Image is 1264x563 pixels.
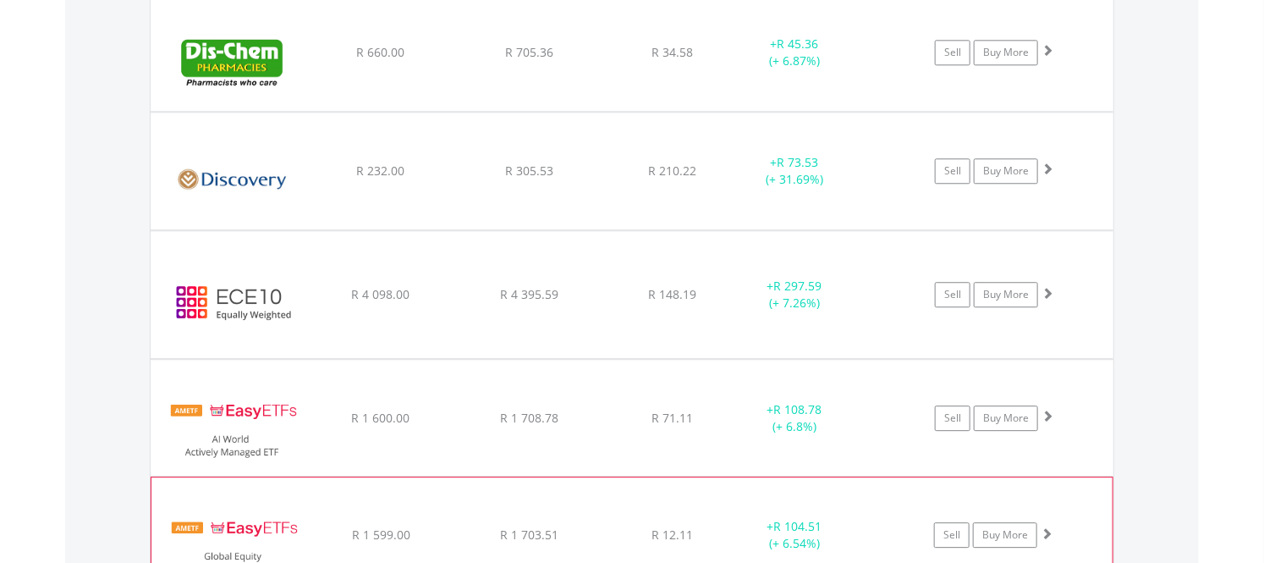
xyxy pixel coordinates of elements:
span: R 45.36 [778,36,819,52]
span: R 4 395.59 [500,286,558,302]
img: ECE10.EC.ECE10.png [159,252,305,354]
a: Buy More [974,406,1038,431]
a: Buy More [973,522,1037,548]
span: R 73.53 [778,154,819,170]
a: Buy More [974,282,1038,307]
img: EQU.ZA.DCP.png [159,15,305,107]
span: R 210.22 [648,163,696,179]
div: + (+ 7.26%) [731,278,859,312]
span: R 4 098.00 [351,286,409,302]
a: Sell [935,158,970,184]
span: R 705.36 [505,44,553,60]
span: R 297.59 [774,278,822,294]
span: R 71.11 [651,410,693,426]
span: R 104.51 [773,518,822,534]
a: Sell [934,522,970,548]
a: Sell [935,406,970,431]
span: R 108.78 [774,401,822,417]
span: R 305.53 [505,163,553,179]
span: R 1 708.78 [500,410,558,426]
span: R 1 600.00 [351,410,409,426]
a: Sell [935,40,970,65]
div: + (+ 6.8%) [731,401,859,435]
span: R 12.11 [651,527,693,543]
a: Buy More [974,158,1038,184]
a: Buy More [974,40,1038,65]
div: + (+ 6.87%) [731,36,859,69]
div: + (+ 31.69%) [731,154,859,188]
span: R 148.19 [648,286,696,302]
div: + (+ 6.54%) [731,518,858,552]
a: Sell [935,282,970,307]
span: R 232.00 [356,163,404,179]
span: R 1 599.00 [352,527,410,543]
span: R 1 703.51 [500,527,558,543]
img: EQU.ZA.EASYAI.png [159,381,305,472]
img: EQU.ZA.DSY.png [159,134,305,225]
span: R 34.58 [651,44,693,60]
span: R 660.00 [356,44,404,60]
